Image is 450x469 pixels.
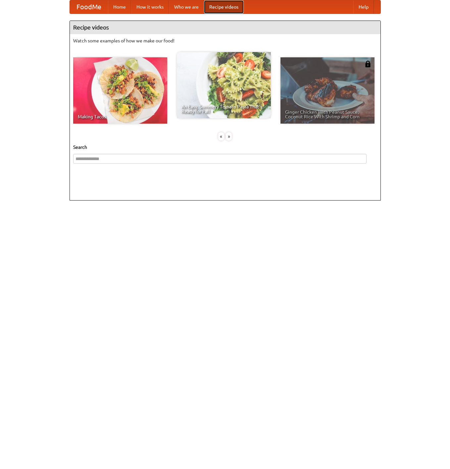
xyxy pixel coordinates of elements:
p: Watch some examples of how we make our food! [73,37,377,44]
a: Who we are [169,0,204,14]
a: FoodMe [70,0,108,14]
a: Help [353,0,374,14]
h5: Search [73,144,377,150]
a: How it works [131,0,169,14]
a: Home [108,0,131,14]
h4: Recipe videos [70,21,380,34]
div: « [218,132,224,141]
span: Making Tacos [78,114,163,119]
a: An Easy, Summery Tomato Pasta That's Ready for Fall [177,52,271,118]
div: » [226,132,232,141]
img: 483408.png [365,61,371,67]
span: An Easy, Summery Tomato Pasta That's Ready for Fall [181,104,266,114]
a: Recipe videos [204,0,244,14]
a: Making Tacos [73,57,167,124]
